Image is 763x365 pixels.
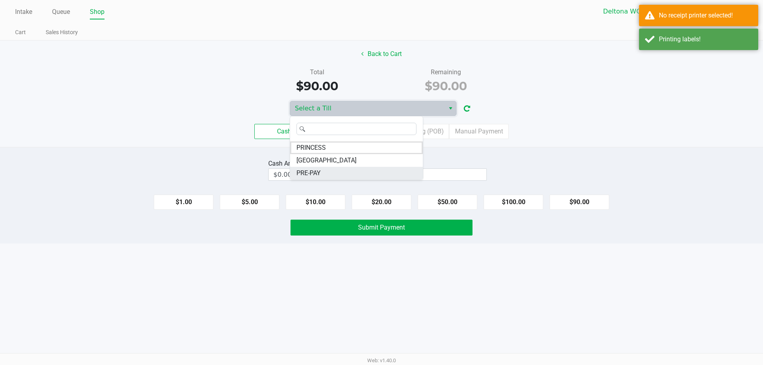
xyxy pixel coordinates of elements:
[387,68,505,77] div: Remaining
[659,35,752,44] div: Printing labels!
[295,104,440,113] span: Select a Till
[702,28,722,37] button: Logout
[286,195,345,210] button: $10.00
[387,77,505,95] div: $90.00
[154,195,213,210] button: $1.00
[296,156,356,165] span: [GEOGRAPHIC_DATA]
[90,6,105,17] a: Shop
[352,195,411,210] button: $20.00
[603,7,681,16] span: Deltona WC
[296,143,326,153] span: PRINCESS
[296,168,321,178] span: PRE-PAY
[258,68,376,77] div: Total
[418,195,477,210] button: $50.00
[15,27,26,37] a: Cart
[358,224,405,231] span: Submit Payment
[52,6,70,17] a: Queue
[268,159,310,168] div: Cash Amount
[484,195,543,210] button: $100.00
[659,11,752,20] div: No receipt printer selected!
[254,124,314,139] label: Cash
[290,220,473,236] button: Submit Payment
[220,195,279,210] button: $5.00
[653,28,689,37] button: Open Drawer
[686,4,697,19] button: Select
[258,77,376,95] div: $90.00
[46,27,78,37] a: Sales History
[550,195,609,210] button: $90.00
[15,6,32,17] a: Intake
[356,46,407,62] button: Back to Cart
[367,357,396,363] span: Web: v1.40.0
[445,101,456,116] button: Select
[449,124,509,139] label: Manual Payment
